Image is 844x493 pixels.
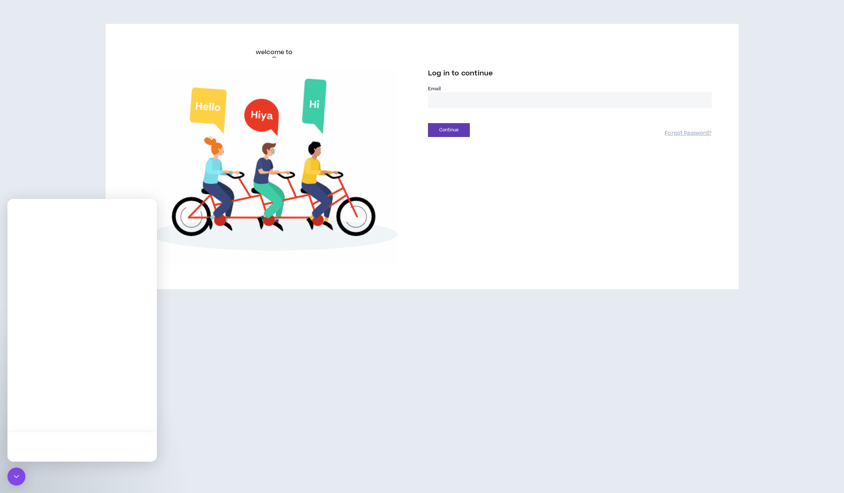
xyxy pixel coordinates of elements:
[256,48,293,57] h6: welcome to
[665,130,711,137] a: Forgot Password?
[428,85,712,92] label: Email
[428,123,470,137] button: Continue
[7,468,25,486] div: Open Intercom Messenger
[428,69,493,78] span: Log in to continue
[133,69,416,265] img: Welcome to Wripple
